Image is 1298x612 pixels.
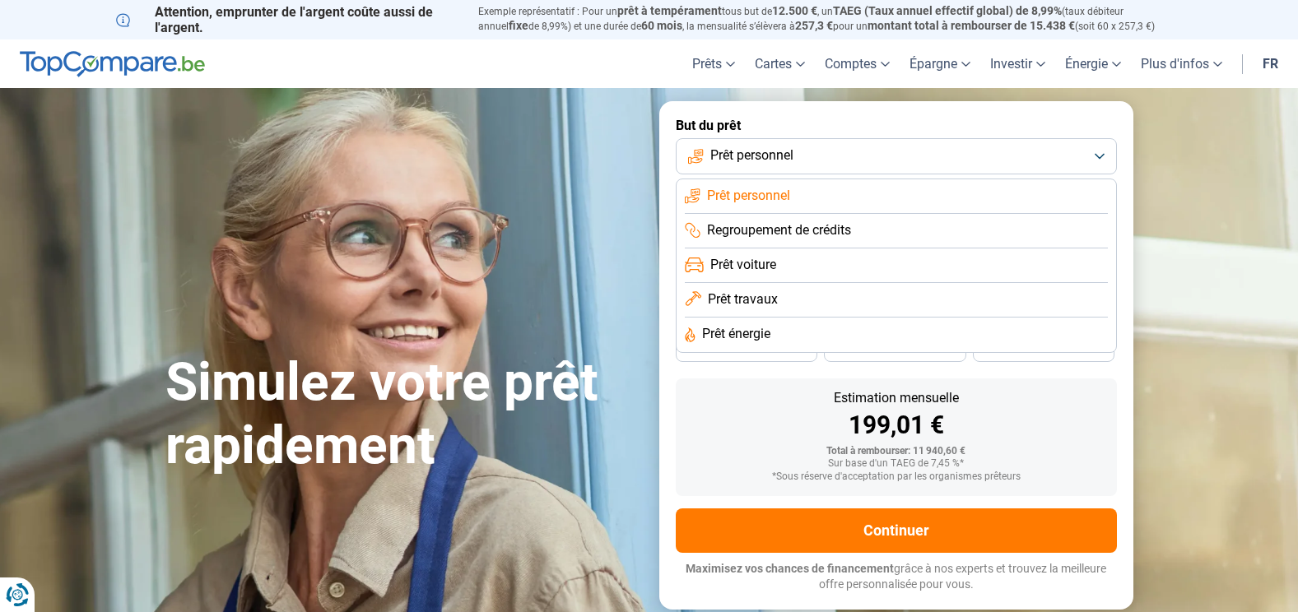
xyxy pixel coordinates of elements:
[1253,39,1288,88] a: fr
[1026,345,1062,355] span: 24 mois
[772,4,817,17] span: 12.500 €
[689,392,1104,405] div: Estimation mensuelle
[682,39,745,88] a: Prêts
[710,256,776,274] span: Prêt voiture
[707,187,790,205] span: Prêt personnel
[980,39,1055,88] a: Investir
[509,19,528,32] span: fixe
[478,4,1183,34] p: Exemple représentatif : Pour un tous but de , un (taux débiteur annuel de 8,99%) et une durée de ...
[676,561,1117,593] p: grâce à nos experts et trouvez la meilleure offre personnalisée pour vous.
[900,39,980,88] a: Épargne
[877,345,913,355] span: 30 mois
[641,19,682,32] span: 60 mois
[708,290,778,308] span: Prêt travaux
[1055,39,1131,88] a: Énergie
[676,138,1117,174] button: Prêt personnel
[676,118,1117,133] label: But du prêt
[116,4,458,35] p: Attention, emprunter de l'argent coûte aussi de l'argent.
[868,19,1075,32] span: montant total à rembourser de 15.438 €
[815,39,900,88] a: Comptes
[689,471,1104,483] div: *Sous réserve d'acceptation par les organismes prêteurs
[710,146,793,165] span: Prêt personnel
[165,351,640,478] h1: Simulez votre prêt rapidement
[795,19,833,32] span: 257,3 €
[702,325,770,343] span: Prêt énergie
[686,562,894,575] span: Maximisez vos chances de financement
[1131,39,1232,88] a: Plus d'infos
[833,4,1062,17] span: TAEG (Taux annuel effectif global) de 8,99%
[689,446,1104,457] div: Total à rembourser: 11 940,60 €
[707,221,851,239] span: Regroupement de crédits
[689,458,1104,470] div: Sur base d'un TAEG de 7,45 %*
[689,413,1104,438] div: 199,01 €
[745,39,815,88] a: Cartes
[676,508,1117,553] button: Continuer
[617,4,722,17] span: prêt à tempérament
[20,51,205,77] img: TopCompare
[728,345,765,355] span: 36 mois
